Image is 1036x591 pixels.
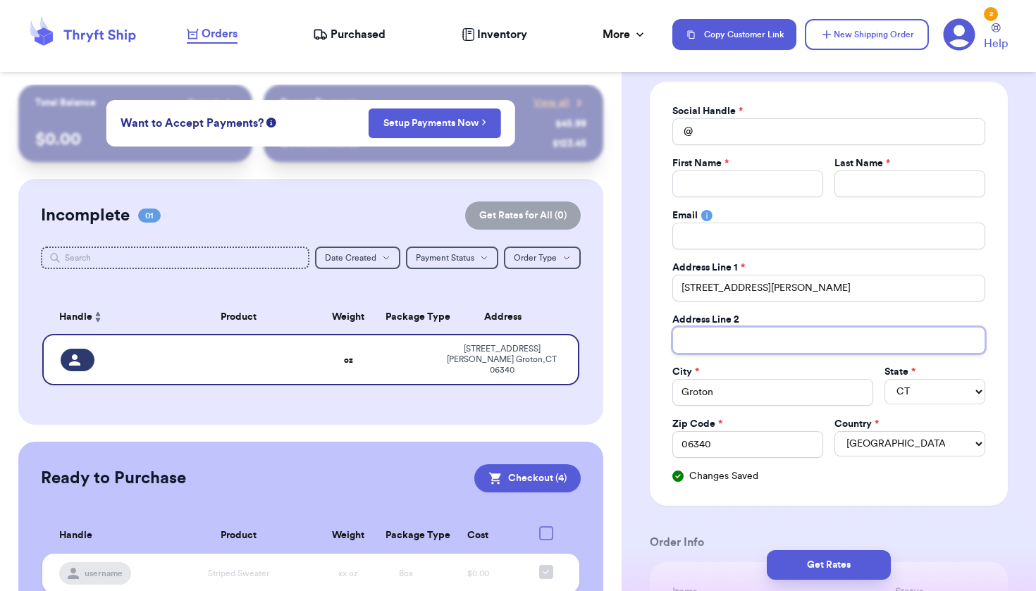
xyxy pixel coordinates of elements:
span: Want to Accept Payments? [121,115,264,132]
label: Social Handle [672,104,743,118]
a: View all [534,96,586,110]
span: Purchased [331,26,386,43]
span: Inventory [477,26,527,43]
span: View all [534,96,569,110]
span: Handle [59,528,92,543]
label: Address Line 2 [672,313,739,327]
span: Help [984,35,1008,52]
span: Box [399,569,413,578]
label: State [884,365,915,379]
div: @ [672,118,693,145]
p: Total Balance [35,96,96,110]
div: More [603,26,647,43]
label: Email [672,209,698,223]
span: Payout [188,96,218,110]
button: Date Created [315,247,400,269]
a: Purchased [313,26,386,43]
strong: oz [344,356,353,364]
span: Payment Status [416,254,474,262]
span: Order Type [514,254,557,262]
span: $0.00 [467,569,489,578]
button: Order Type [504,247,581,269]
p: $ 0.00 [35,128,235,151]
label: Country [834,417,879,431]
p: Recent Payments [280,96,359,110]
div: $ 45.99 [555,117,586,131]
label: Address Line 1 [672,261,745,275]
button: Checkout (4) [474,464,581,492]
th: Address [435,300,579,334]
th: Package Type [377,300,435,334]
th: Product [158,518,319,554]
th: Cost [435,518,522,554]
th: Product [158,300,319,334]
span: username [85,568,123,579]
button: Get Rates for All (0) [465,201,581,230]
label: Zip Code [672,417,722,431]
label: City [672,365,699,379]
button: Payment Status [406,247,498,269]
a: Setup Payments Now [383,116,487,130]
div: [STREET_ADDRESS][PERSON_NAME] Groton , CT 06340 [443,344,561,375]
input: Search [41,247,309,269]
th: Package Type [377,518,435,554]
div: 2 [984,7,998,21]
div: $ 123.45 [553,137,586,151]
button: Setup Payments Now [369,108,502,138]
label: First Name [672,156,729,170]
input: 12345 [672,431,823,458]
span: Striped Sweater [208,569,269,578]
button: Sort ascending [92,309,104,325]
button: Copy Customer Link [672,19,796,50]
a: Orders [187,25,238,44]
button: New Shipping Order [805,19,929,50]
span: 01 [138,209,161,223]
h2: Ready to Purchase [41,467,186,490]
th: Weight [319,300,377,334]
span: Changes Saved [689,469,758,483]
a: Help [984,23,1008,52]
h2: Incomplete [41,204,130,227]
button: Get Rates [767,550,891,580]
h3: Order Info [650,534,1008,551]
span: Handle [59,310,92,325]
span: xx oz [338,569,358,578]
label: Last Name [834,156,890,170]
span: Orders [202,25,238,42]
th: Weight [319,518,377,554]
a: Inventory [462,26,527,43]
a: 2 [943,18,975,51]
a: Payout [188,96,235,110]
span: Date Created [325,254,376,262]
